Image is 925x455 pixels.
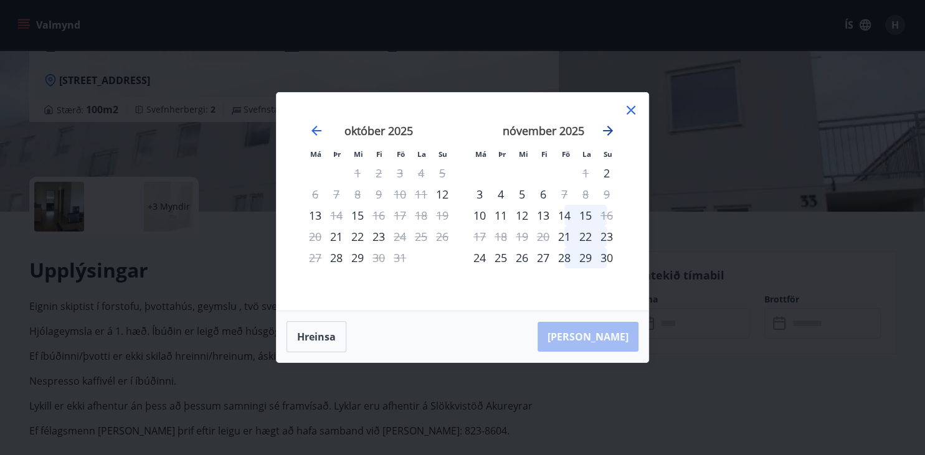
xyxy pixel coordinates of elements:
[511,247,533,268] td: miðvikudagur, 26. nóvember 2025
[533,184,554,205] div: 6
[333,149,341,159] small: Þr
[554,205,575,226] td: föstudagur, 14. nóvember 2025
[596,205,617,226] div: Aðeins útritun í boði
[533,184,554,205] td: fimmtudagur, 6. nóvember 2025
[417,149,426,159] small: La
[511,226,533,247] td: Not available. miðvikudagur, 19. nóvember 2025
[432,184,453,205] div: Aðeins innritun í boði
[469,184,490,205] div: 3
[439,149,447,159] small: Su
[490,205,511,226] div: 11
[469,184,490,205] td: mánudagur, 3. nóvember 2025
[490,205,511,226] td: þriðjudagur, 11. nóvember 2025
[554,184,575,205] div: Aðeins útritun í boði
[554,226,575,247] td: föstudagur, 21. nóvember 2025
[354,149,363,159] small: Mi
[582,149,591,159] small: La
[533,226,554,247] td: Not available. fimmtudagur, 20. nóvember 2025
[305,205,326,226] td: mánudagur, 13. október 2025
[389,247,410,268] td: Not available. föstudagur, 31. október 2025
[347,205,368,226] div: Aðeins innritun í boði
[490,247,511,268] div: 25
[432,205,453,226] td: Not available. sunnudagur, 19. október 2025
[575,226,596,247] td: laugardagur, 22. nóvember 2025
[533,247,554,268] td: fimmtudagur, 27. nóvember 2025
[469,247,490,268] td: mánudagur, 24. nóvember 2025
[596,162,617,184] td: sunnudagur, 2. nóvember 2025
[432,162,453,184] td: Not available. sunnudagur, 5. október 2025
[490,226,511,247] td: Not available. þriðjudagur, 18. nóvember 2025
[554,247,575,268] td: föstudagur, 28. nóvember 2025
[575,184,596,205] td: Not available. laugardagur, 8. nóvember 2025
[475,149,486,159] small: Má
[368,184,389,205] td: Not available. fimmtudagur, 9. október 2025
[498,149,506,159] small: Þr
[305,205,326,226] div: 13
[604,149,612,159] small: Su
[389,162,410,184] td: Not available. föstudagur, 3. október 2025
[389,226,410,247] div: Aðeins útritun í boði
[368,247,389,268] td: Not available. fimmtudagur, 30. október 2025
[389,205,410,226] td: Not available. föstudagur, 17. október 2025
[562,149,570,159] small: Fö
[575,226,596,247] div: 22
[344,123,413,138] strong: október 2025
[326,205,347,226] td: Not available. þriðjudagur, 14. október 2025
[310,149,321,159] small: Má
[326,226,347,247] td: þriðjudagur, 21. október 2025
[596,226,617,247] td: sunnudagur, 23. nóvember 2025
[503,123,584,138] strong: nóvember 2025
[432,184,453,205] td: sunnudagur, 12. október 2025
[347,184,368,205] td: Not available. miðvikudagur, 8. október 2025
[305,247,326,268] td: Not available. mánudagur, 27. október 2025
[347,247,368,268] div: 29
[554,247,575,268] div: 28
[410,226,432,247] td: Not available. laugardagur, 25. október 2025
[533,247,554,268] div: 27
[368,247,389,268] div: Aðeins útritun í boði
[469,205,490,226] div: Aðeins innritun í boði
[554,205,575,226] div: 14
[410,184,432,205] td: Not available. laugardagur, 11. október 2025
[326,247,347,268] td: þriðjudagur, 28. október 2025
[554,226,575,247] div: Aðeins innritun í boði
[389,226,410,247] td: Not available. föstudagur, 24. október 2025
[511,205,533,226] td: miðvikudagur, 12. nóvember 2025
[490,184,511,205] div: 4
[469,226,490,247] td: Not available. mánudagur, 17. nóvember 2025
[389,184,410,205] td: Not available. föstudagur, 10. október 2025
[368,205,389,226] td: Not available. fimmtudagur, 16. október 2025
[368,205,389,226] div: Aðeins útritun í boði
[490,247,511,268] td: þriðjudagur, 25. nóvember 2025
[600,123,615,138] div: Move forward to switch to the next month.
[533,205,554,226] div: 13
[575,205,596,226] div: 15
[541,149,548,159] small: Fi
[511,247,533,268] div: 26
[347,226,368,247] td: miðvikudagur, 22. október 2025
[596,226,617,247] div: 23
[469,247,490,268] div: 24
[511,205,533,226] div: 12
[305,184,326,205] td: Not available. mánudagur, 6. október 2025
[432,226,453,247] td: Not available. sunnudagur, 26. október 2025
[309,123,324,138] div: Move backward to switch to the previous month.
[410,205,432,226] td: Not available. laugardagur, 18. október 2025
[292,108,633,296] div: Calendar
[368,162,389,184] td: Not available. fimmtudagur, 2. október 2025
[575,205,596,226] td: laugardagur, 15. nóvember 2025
[376,149,382,159] small: Fi
[397,149,405,159] small: Fö
[347,205,368,226] td: miðvikudagur, 15. október 2025
[469,205,490,226] td: mánudagur, 10. nóvember 2025
[519,149,528,159] small: Mi
[596,205,617,226] td: Not available. sunnudagur, 16. nóvember 2025
[533,205,554,226] td: fimmtudagur, 13. nóvember 2025
[368,226,389,247] td: fimmtudagur, 23. október 2025
[410,162,432,184] td: Not available. laugardagur, 4. október 2025
[596,184,617,205] td: Not available. sunnudagur, 9. nóvember 2025
[347,226,368,247] div: 22
[596,247,617,268] div: 30
[368,226,389,247] div: 23
[326,226,347,247] div: Aðeins innritun í boði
